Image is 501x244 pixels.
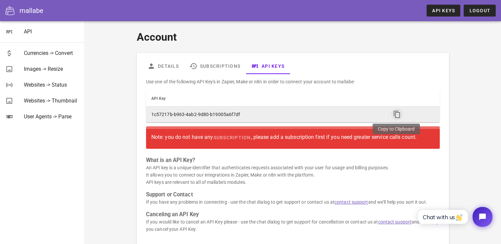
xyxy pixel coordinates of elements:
span: API Key [151,96,166,101]
p: If you would like to cancel an API Key please - use the chat dialog to get support for cancellati... [146,218,440,233]
iframe: Tidio Chat [411,201,498,232]
a: API Keys [426,5,460,17]
button: Logout [464,5,496,17]
div: Currencies -> Convert [24,50,79,56]
div: mallabe [20,6,43,16]
span: Logout [469,8,490,13]
span: subscription [213,135,251,140]
p: If you have any problems in connecting - use the chat dialog to get support or contact us at and ... [146,198,440,206]
p: An API key is a unique identifier that authenticates requests associated with your user for usage... [146,164,440,186]
div: User Agents -> Parse [24,113,79,120]
div: API [24,28,79,35]
a: contact support [334,199,368,205]
a: API Keys [246,58,290,74]
h1: Account [137,29,449,45]
th: API Key: Not sorted. Activate to sort ascending. [146,91,386,106]
div: Websites -> Thumbnail [24,98,79,104]
span: API Keys [432,8,455,13]
a: contact support [378,219,412,224]
h3: What is an API Key? [146,157,440,164]
a: subscription [213,132,251,143]
h3: Support or Contact [146,191,440,198]
p: Use one of the following API Key's in Zapier, Make or n8n in order to connect your account to mal... [146,78,440,85]
div: Websites -> Status [24,82,79,88]
a: Subscriptions [184,58,246,74]
div: Note: you do not have any , please add a subscription first if you need greater service calls count. [151,132,434,143]
td: 1c57217b-b963-4ab2-9d80-b19005a6f7df [146,106,386,122]
h3: Canceling an API Key [146,211,440,218]
div: Images -> Resize [24,66,79,72]
a: Details [142,58,184,74]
